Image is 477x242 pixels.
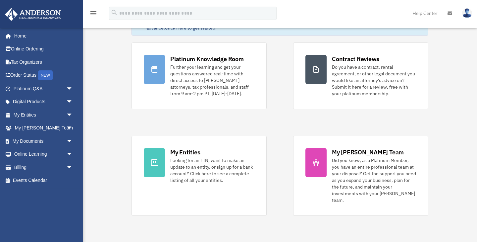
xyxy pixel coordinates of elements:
div: My Entities [170,148,200,156]
span: arrow_drop_down [66,134,79,148]
span: arrow_drop_down [66,108,79,122]
div: Did you know, as a Platinum Member, you have an entire professional team at your disposal? Get th... [332,157,416,203]
a: Online Learningarrow_drop_down [5,148,83,161]
a: Digital Productsarrow_drop_down [5,95,83,109]
a: menu [89,12,97,17]
a: Click Here to get started! [165,25,217,31]
img: Anderson Advisors Platinum Portal [3,8,63,21]
a: Contract Reviews Do you have a contract, rental agreement, or other legal document you would like... [293,42,428,109]
a: My Entities Looking for an EIN, want to make an update to an entity, or sign up for a bank accoun... [132,136,267,216]
span: arrow_drop_down [66,121,79,135]
img: User Pic [462,8,472,18]
a: Home [5,29,79,42]
a: Order StatusNEW [5,69,83,82]
div: My [PERSON_NAME] Team [332,148,404,156]
a: Platinum Q&Aarrow_drop_down [5,82,83,95]
a: Billingarrow_drop_down [5,161,83,174]
span: arrow_drop_down [66,95,79,109]
a: Events Calendar [5,174,83,187]
a: My [PERSON_NAME] Teamarrow_drop_down [5,121,83,135]
a: My Documentsarrow_drop_down [5,134,83,148]
div: Do you have a contract, rental agreement, or other legal document you would like an attorney's ad... [332,64,416,97]
a: Platinum Knowledge Room Further your learning and get your questions answered real-time with dire... [132,42,267,109]
div: Further your learning and get your questions answered real-time with direct access to [PERSON_NAM... [170,64,254,97]
span: arrow_drop_down [66,82,79,96]
span: arrow_drop_down [66,148,79,161]
span: arrow_drop_down [66,161,79,174]
div: NEW [38,70,53,80]
div: Contract Reviews [332,55,379,63]
div: Looking for an EIN, want to make an update to an entity, or sign up for a bank account? Click her... [170,157,254,184]
i: menu [89,9,97,17]
a: My [PERSON_NAME] Team Did you know, as a Platinum Member, you have an entire professional team at... [293,136,428,216]
div: Platinum Knowledge Room [170,55,244,63]
a: Online Ordering [5,42,83,56]
a: My Entitiesarrow_drop_down [5,108,83,121]
i: search [111,9,118,16]
a: Tax Organizers [5,55,83,69]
